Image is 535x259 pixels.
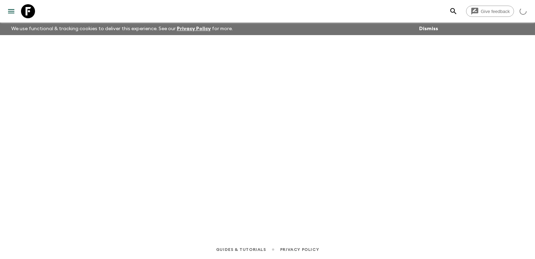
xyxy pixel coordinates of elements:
[417,24,440,34] button: Dismiss
[177,26,211,31] a: Privacy Policy
[477,9,514,14] span: Give feedback
[8,22,236,35] p: We use functional & tracking cookies to deliver this experience. See our for more.
[4,4,18,18] button: menu
[466,6,514,17] a: Give feedback
[446,4,460,18] button: search adventures
[216,246,266,253] a: Guides & Tutorials
[280,246,319,253] a: Privacy Policy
